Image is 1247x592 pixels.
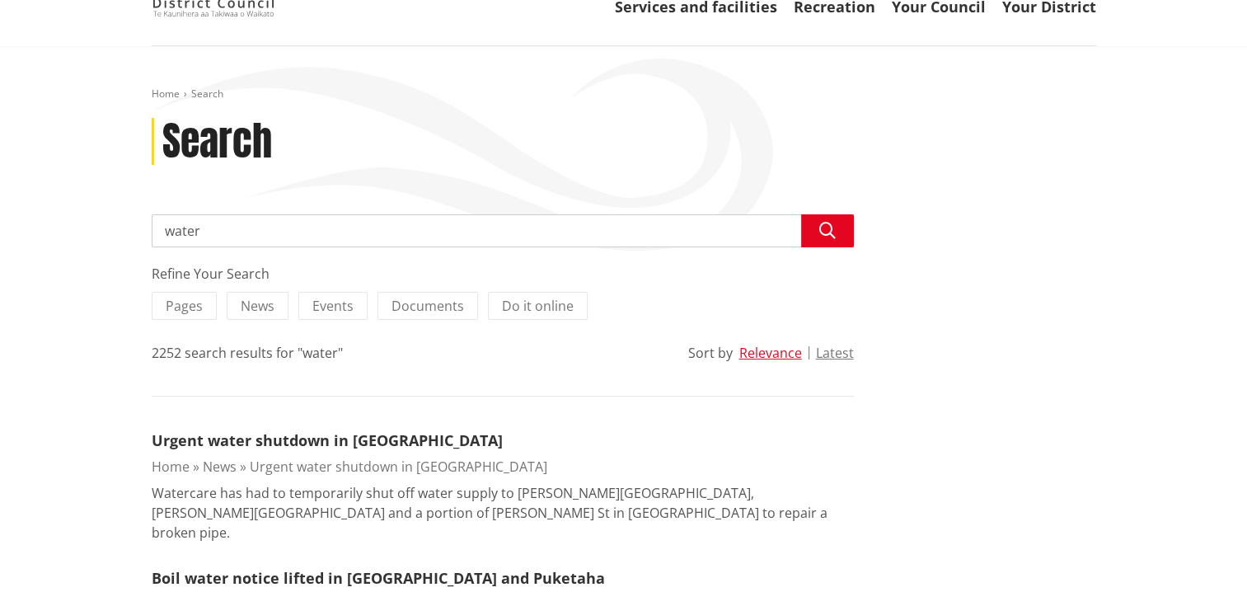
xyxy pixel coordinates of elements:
span: Pages [166,297,203,315]
a: Home [152,458,190,476]
p: Watercare has had to temporarily shut off water supply to [PERSON_NAME][GEOGRAPHIC_DATA], [PERSON... [152,483,854,543]
span: News [241,297,274,315]
nav: breadcrumb [152,87,1096,101]
a: Home [152,87,180,101]
a: News [203,458,237,476]
a: Urgent water shutdown in [GEOGRAPHIC_DATA] [250,458,547,476]
input: Search input [152,214,854,247]
button: Latest [816,345,854,360]
h1: Search [162,118,272,166]
div: Sort by [688,343,733,363]
button: Relevance [739,345,802,360]
div: 2252 search results for "water" [152,343,343,363]
span: Events [312,297,354,315]
span: Search [191,87,223,101]
div: Refine Your Search [152,264,854,284]
span: Documents [391,297,464,315]
a: Boil water notice lifted in [GEOGRAPHIC_DATA] and Puketaha [152,568,605,588]
iframe: Messenger Launcher [1171,523,1231,582]
span: Do it online [502,297,574,315]
a: Urgent water shutdown in [GEOGRAPHIC_DATA] [152,430,503,450]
